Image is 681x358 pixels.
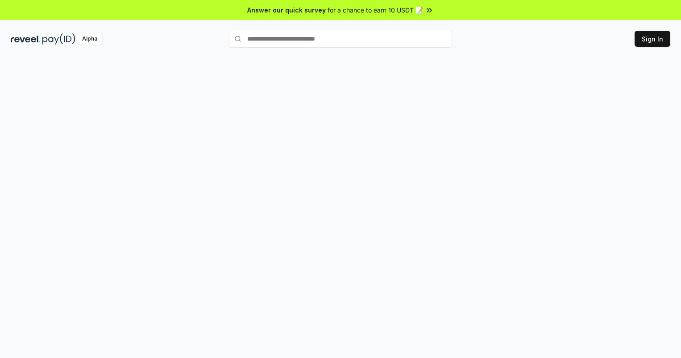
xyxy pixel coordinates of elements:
span: Answer our quick survey [247,5,326,15]
div: Alpha [77,33,102,45]
img: pay_id [42,33,75,45]
button: Sign In [635,31,670,47]
span: for a chance to earn 10 USDT 📝 [328,5,423,15]
img: reveel_dark [11,33,41,45]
